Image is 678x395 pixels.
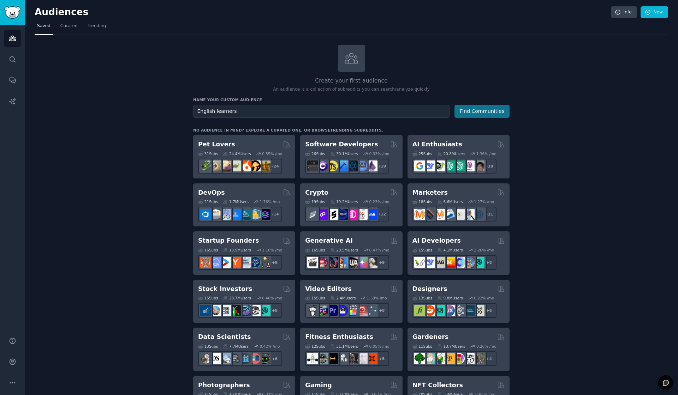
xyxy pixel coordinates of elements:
img: chatgpt_prompts_ [454,160,465,171]
img: ballpython [210,160,221,171]
div: 0.47 % /mo [369,248,389,253]
div: + 6 [267,351,282,366]
img: elixir [367,160,377,171]
div: 16 Sub s [305,248,325,253]
img: workout [327,353,338,364]
div: 1.76 % /mo [260,199,280,204]
h2: Software Developers [305,140,378,149]
div: 20.5M Users [330,248,358,253]
img: AItoolsCatalog [434,160,445,171]
div: 20.8M Users [437,151,465,156]
img: VideoEditors [337,305,348,316]
img: startup [220,257,231,268]
img: aivideo [307,257,318,268]
img: LangChain [414,257,425,268]
div: 0.22 % /mo [474,296,494,300]
img: flowers [454,353,465,364]
img: defiblockchain [347,209,358,220]
img: analytics [240,353,251,364]
div: 1.16 % /mo [262,248,282,253]
img: iOSProgramming [337,160,348,171]
img: csharp [317,160,328,171]
div: 21 Sub s [198,199,218,204]
img: ycombinator [230,257,241,268]
div: + 8 [374,303,389,318]
div: + 9 [374,255,389,270]
a: trending subreddits [330,128,381,132]
img: platformengineering [240,209,251,220]
img: content_marketing [414,209,425,220]
h2: DevOps [198,188,225,197]
img: SavageGarden [434,353,445,364]
img: chatgpt_promptDesign [444,160,455,171]
img: technicalanalysis [260,305,270,316]
img: EntrepreneurRideAlong [200,257,211,268]
h2: Startup Founders [198,236,259,245]
div: 28.7M Users [223,296,251,300]
img: starryai [357,257,368,268]
img: googleads [454,209,465,220]
div: 19.2M Users [330,199,358,204]
img: dalle2 [317,257,328,268]
h2: Marketers [412,188,448,197]
div: 11 Sub s [412,344,432,349]
p: An audience is a collection of subreddits you can search/analyze quickly [193,86,510,93]
div: 12 Sub s [305,344,325,349]
img: DevOpsLinks [230,209,241,220]
div: No audience in mind? Explore a curated one, or browse . [193,128,383,133]
div: + 8 [267,303,282,318]
h2: Designers [412,285,447,293]
div: 13.7M Users [437,344,465,349]
h2: Generative AI [305,236,353,245]
div: 0.23 % /mo [369,199,389,204]
div: 26 Sub s [305,151,325,156]
div: 25 Sub s [412,151,432,156]
img: MarketingResearch [464,209,475,220]
div: 30.1M Users [330,151,358,156]
div: + 9 [267,255,282,270]
img: swingtrading [250,305,261,316]
img: UX_Design [474,305,484,316]
img: dogbreed [260,160,270,171]
div: 15 Sub s [198,296,218,300]
h2: Photographers [198,381,250,390]
div: + 24 [267,159,282,174]
div: 9.8M Users [437,296,463,300]
div: 1.36 % /mo [476,151,496,156]
img: StocksAndTrading [240,305,251,316]
img: Docker_DevOps [220,209,231,220]
img: MachineLearning [200,353,211,364]
img: UrbanGardening [464,353,475,364]
span: Saved [37,23,50,29]
div: 24.4M Users [223,151,251,156]
img: learndesign [464,305,475,316]
img: UXDesign [444,305,455,316]
img: GYM [307,353,318,364]
img: GummySearch logo [4,6,20,19]
img: MistralAI [444,257,455,268]
h2: Gaming [305,381,332,390]
img: CryptoNews [357,209,368,220]
div: 0.05 % /mo [369,344,389,349]
img: leopardgeckos [220,160,231,171]
h2: Pet Lovers [198,140,235,149]
img: SaaS [210,257,221,268]
div: + 19 [374,159,389,174]
img: reactnative [347,160,358,171]
img: dataengineering [230,353,241,364]
img: PetAdvice [250,160,261,171]
img: data [260,353,270,364]
div: 18 Sub s [412,199,432,204]
div: + 8 [482,255,496,270]
img: 0xPolygon [317,209,328,220]
a: Saved [35,20,53,35]
button: Find Communities [454,105,510,118]
a: Trending [85,20,108,35]
img: PlatformEngineers [260,209,270,220]
h2: Data Scientists [198,333,251,341]
div: 13.9M Users [223,248,251,253]
img: AskComputerScience [357,160,368,171]
img: Forex [220,305,231,316]
div: 15 Sub s [305,296,325,300]
div: 6.6M Users [437,199,463,204]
